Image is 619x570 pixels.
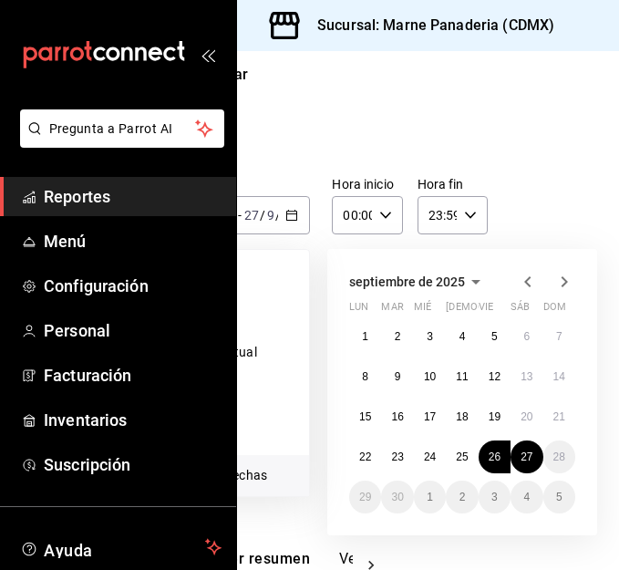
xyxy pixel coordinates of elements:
[424,370,436,383] abbr: 10 de septiembre de 2025
[456,451,468,463] abbr: 25 de septiembre de 2025
[479,440,511,473] button: 26 de septiembre de 2025
[362,330,368,343] abbr: 1 de septiembre de 2025
[556,491,562,503] abbr: 5 de octubre de 2025
[243,208,260,223] input: --
[479,360,511,393] button: 12 de septiembre de 2025
[266,208,275,223] input: --
[359,451,371,463] abbr: 22 de septiembre de 2025
[362,370,368,383] abbr: 8 de septiembre de 2025
[414,481,446,513] button: 1 de octubre de 2025
[459,330,466,343] abbr: 4 de septiembre de 2025
[201,47,215,62] button: open_drawer_menu
[521,370,532,383] abbr: 13 de septiembre de 2025
[13,132,224,151] a: Pregunta a Parrot AI
[511,400,542,433] button: 20 de septiembre de 2025
[395,370,401,383] abbr: 9 de septiembre de 2025
[414,360,446,393] button: 10 de septiembre de 2025
[44,229,222,254] span: Menú
[511,440,542,473] button: 27 de septiembre de 2025
[414,440,446,473] button: 24 de septiembre de 2025
[511,481,542,513] button: 4 de octubre de 2025
[446,400,478,433] button: 18 de septiembre de 2025
[391,410,403,423] abbr: 16 de septiembre de 2025
[391,451,403,463] abbr: 23 de septiembre de 2025
[414,301,431,320] abbr: miércoles
[349,301,368,320] abbr: lunes
[446,481,478,513] button: 2 de octubre de 2025
[459,491,466,503] abbr: 2 de octubre de 2025
[446,301,553,320] abbr: jueves
[446,360,478,393] button: 11 de septiembre de 2025
[543,320,575,353] button: 7 de septiembre de 2025
[332,178,402,191] label: Hora inicio
[479,320,511,353] button: 5 de septiembre de 2025
[479,400,511,433] button: 19 de septiembre de 2025
[44,274,222,298] span: Configuración
[543,440,575,473] button: 28 de septiembre de 2025
[418,178,488,191] label: Hora fin
[489,451,500,463] abbr: 26 de septiembre de 2025
[489,410,500,423] abbr: 19 de septiembre de 2025
[381,320,413,353] button: 2 de septiembre de 2025
[381,400,413,433] button: 16 de septiembre de 2025
[349,440,381,473] button: 22 de septiembre de 2025
[381,360,413,393] button: 9 de septiembre de 2025
[553,410,565,423] abbr: 21 de septiembre de 2025
[489,370,500,383] abbr: 12 de septiembre de 2025
[238,208,242,223] span: -
[479,481,511,513] button: 3 de octubre de 2025
[44,536,198,558] span: Ayuda
[446,440,478,473] button: 25 de septiembre de 2025
[456,410,468,423] abbr: 18 de septiembre de 2025
[427,491,433,503] abbr: 1 de octubre de 2025
[381,440,413,473] button: 23 de septiembre de 2025
[359,491,371,503] abbr: 29 de septiembre de 2025
[427,330,433,343] abbr: 3 de septiembre de 2025
[349,271,487,293] button: septiembre de 2025
[381,481,413,513] button: 30 de septiembre de 2025
[511,301,530,320] abbr: sábado
[414,320,446,353] button: 3 de septiembre de 2025
[44,318,222,343] span: Personal
[414,400,446,433] button: 17 de septiembre de 2025
[521,410,532,423] abbr: 20 de septiembre de 2025
[543,400,575,433] button: 21 de septiembre de 2025
[359,410,371,423] abbr: 15 de septiembre de 2025
[260,208,265,223] span: /
[44,452,222,477] span: Suscripción
[349,400,381,433] button: 15 de septiembre de 2025
[456,370,468,383] abbr: 11 de septiembre de 2025
[446,320,478,353] button: 4 de septiembre de 2025
[491,330,498,343] abbr: 5 de septiembre de 2025
[424,451,436,463] abbr: 24 de septiembre de 2025
[511,360,542,393] button: 13 de septiembre de 2025
[543,481,575,513] button: 5 de octubre de 2025
[424,410,436,423] abbr: 17 de septiembre de 2025
[349,275,465,289] span: septiembre de 2025
[349,360,381,393] button: 8 de septiembre de 2025
[349,481,381,513] button: 29 de septiembre de 2025
[491,491,498,503] abbr: 3 de octubre de 2025
[49,119,196,139] span: Pregunta a Parrot AI
[479,301,493,320] abbr: viernes
[511,320,542,353] button: 6 de septiembre de 2025
[556,330,562,343] abbr: 7 de septiembre de 2025
[523,491,530,503] abbr: 4 de octubre de 2025
[275,208,281,223] span: /
[543,301,566,320] abbr: domingo
[553,451,565,463] abbr: 28 de septiembre de 2025
[44,184,222,209] span: Reportes
[523,330,530,343] abbr: 6 de septiembre de 2025
[553,370,565,383] abbr: 14 de septiembre de 2025
[349,320,381,353] button: 1 de septiembre de 2025
[391,491,403,503] abbr: 30 de septiembre de 2025
[543,360,575,393] button: 14 de septiembre de 2025
[521,451,532,463] abbr: 27 de septiembre de 2025
[44,408,222,432] span: Inventarios
[303,15,554,36] h3: Sucursal: Marne Panaderia (CDMX)
[395,330,401,343] abbr: 2 de septiembre de 2025
[44,363,222,388] span: Facturación
[381,301,403,320] abbr: martes
[20,109,224,148] button: Pregunta a Parrot AI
